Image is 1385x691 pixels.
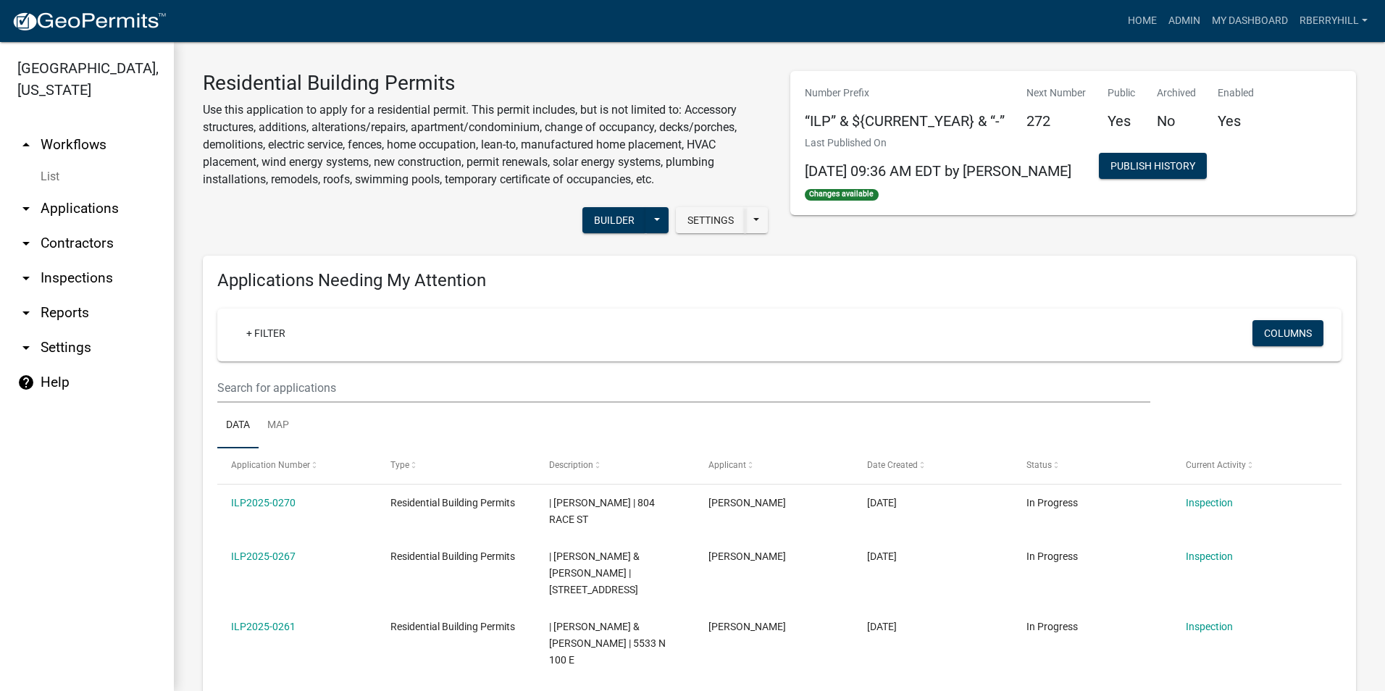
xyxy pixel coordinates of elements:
[217,448,377,483] datatable-header-cell: Application Number
[17,269,35,287] i: arrow_drop_down
[1157,112,1196,130] h5: No
[17,200,35,217] i: arrow_drop_down
[708,497,786,508] span: April Randolph
[1157,85,1196,101] p: Archived
[17,339,35,356] i: arrow_drop_down
[867,550,897,562] span: 09/18/2025
[17,235,35,252] i: arrow_drop_down
[1026,550,1078,562] span: In Progress
[1108,85,1135,101] p: Public
[1171,448,1331,483] datatable-header-cell: Current Activity
[867,621,897,632] span: 09/15/2025
[1099,153,1207,179] button: Publish History
[676,207,745,233] button: Settings
[549,460,593,470] span: Description
[1206,7,1294,35] a: My Dashboard
[1099,162,1207,173] wm-modal-confirm: Workflow Publish History
[805,189,879,201] span: Changes available
[535,448,695,483] datatable-header-cell: Description
[1026,460,1052,470] span: Status
[549,621,666,666] span: | Turner, Jerry E & Tracy Turner | 5533 N 100 E
[1218,112,1254,130] h5: Yes
[390,497,515,508] span: Residential Building Permits
[853,448,1013,483] datatable-header-cell: Date Created
[1122,7,1163,35] a: Home
[805,85,1005,101] p: Number Prefix
[1294,7,1373,35] a: rberryhill
[231,460,310,470] span: Application Number
[805,135,1071,151] p: Last Published On
[1026,112,1086,130] h5: 272
[805,162,1071,180] span: [DATE] 09:36 AM EDT by [PERSON_NAME]
[17,374,35,391] i: help
[708,550,786,562] span: Brenda Rhodes
[582,207,646,233] button: Builder
[217,270,1342,291] h4: Applications Needing My Attention
[390,621,515,632] span: Residential Building Permits
[217,373,1150,403] input: Search for applications
[1163,7,1206,35] a: Admin
[695,448,854,483] datatable-header-cell: Applicant
[549,550,640,595] span: | Rhodes, John A & Brenda L | 2407 N ORCHARD RD
[1218,85,1254,101] p: Enabled
[1026,621,1078,632] span: In Progress
[231,497,296,508] a: ILP2025-0270
[390,550,515,562] span: Residential Building Permits
[1186,550,1233,562] a: Inspection
[1252,320,1323,346] button: Columns
[203,71,769,96] h3: Residential Building Permits
[390,460,409,470] span: Type
[231,621,296,632] a: ILP2025-0261
[17,304,35,322] i: arrow_drop_down
[377,448,536,483] datatable-header-cell: Type
[805,112,1005,130] h5: “ILP” & ${CURRENT_YEAR} & “-”
[1026,85,1086,101] p: Next Number
[708,460,746,470] span: Applicant
[17,136,35,154] i: arrow_drop_up
[549,497,655,525] span: | Randolph, April | 804 RACE ST
[1186,621,1233,632] a: Inspection
[867,497,897,508] span: 09/19/2025
[217,403,259,449] a: Data
[1186,460,1246,470] span: Current Activity
[1108,112,1135,130] h5: Yes
[1013,448,1172,483] datatable-header-cell: Status
[867,460,918,470] span: Date Created
[203,101,769,188] p: Use this application to apply for a residential permit. This permit includes, but is not limited ...
[259,403,298,449] a: Map
[231,550,296,562] a: ILP2025-0267
[235,320,297,346] a: + Filter
[1186,497,1233,508] a: Inspection
[1026,497,1078,508] span: In Progress
[708,621,786,632] span: Micheal Schmidt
